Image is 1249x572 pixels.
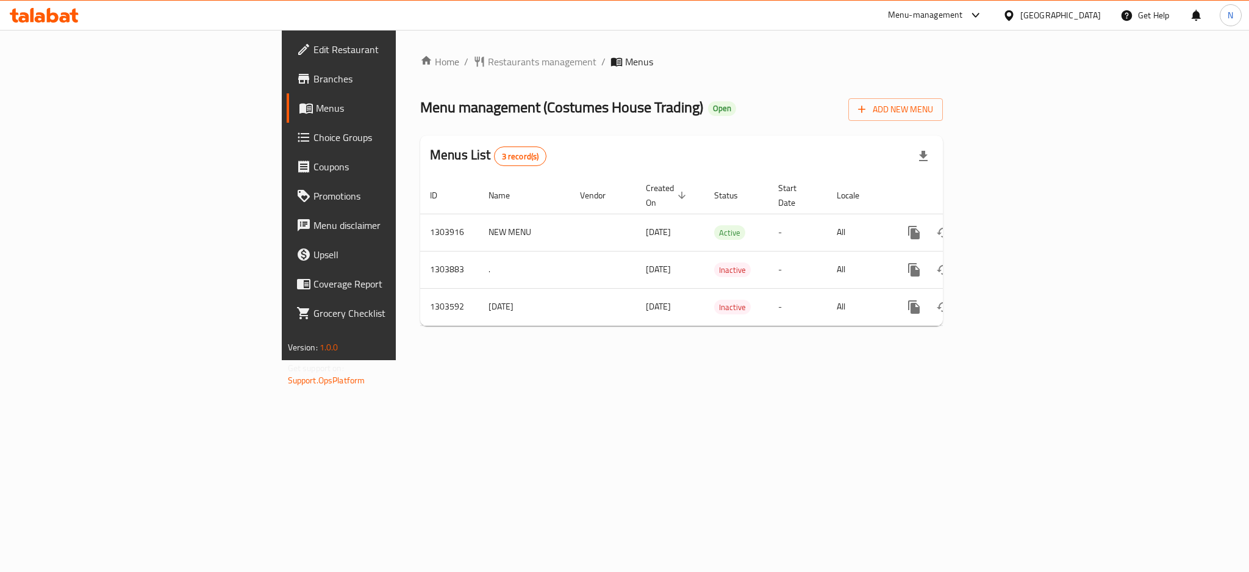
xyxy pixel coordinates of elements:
th: Actions [890,177,1026,214]
td: All [827,288,890,325]
span: [DATE] [646,224,671,240]
a: Edit Restaurant [287,35,490,64]
a: Menu disclaimer [287,211,490,240]
span: Edit Restaurant [313,42,481,57]
span: Version: [288,339,318,355]
span: Choice Groups [313,130,481,145]
div: Export file [909,142,938,171]
button: more [900,292,929,322]
span: Inactive [714,300,751,314]
span: Menu management ( Costumes House Trading ) [420,93,703,121]
a: Promotions [287,181,490,211]
nav: breadcrumb [420,54,943,69]
span: N [1228,9,1233,22]
span: Menus [316,101,481,115]
td: NEW MENU [479,214,570,251]
span: Promotions [313,189,481,203]
span: Created On [646,181,690,210]
a: Grocery Checklist [287,299,490,328]
button: more [900,218,929,247]
span: Branches [313,71,481,86]
a: Choice Groups [287,123,490,152]
span: Name [489,188,526,203]
span: Restaurants management [488,54,596,69]
h2: Menus List [430,146,546,166]
span: Status [714,188,754,203]
div: Total records count [494,147,547,166]
td: All [827,214,890,251]
span: Start Date [778,181,812,210]
div: Active [714,225,745,240]
span: Upsell [313,247,481,262]
span: Open [708,103,736,114]
a: Restaurants management [473,54,596,69]
div: Inactive [714,262,751,277]
button: Change Status [929,218,958,247]
td: [DATE] [479,288,570,325]
span: Vendor [580,188,621,203]
a: Coupons [287,152,490,181]
span: Menu disclaimer [313,218,481,233]
button: Change Status [929,292,958,322]
div: Menu-management [888,8,963,23]
td: - [768,214,827,251]
div: Open [708,101,736,116]
a: Branches [287,64,490,93]
div: [GEOGRAPHIC_DATA] [1020,9,1101,22]
span: Inactive [714,263,751,277]
a: Coverage Report [287,269,490,299]
span: Coupons [313,159,481,174]
span: [DATE] [646,261,671,277]
span: ID [430,188,453,203]
td: All [827,251,890,288]
table: enhanced table [420,177,1026,326]
span: [DATE] [646,299,671,314]
td: - [768,288,827,325]
li: / [601,54,606,69]
td: - [768,251,827,288]
span: Coverage Report [313,277,481,291]
div: Inactive [714,300,751,314]
span: Active [714,226,745,240]
span: Add New Menu [858,102,933,117]
button: Add New Menu [848,98,943,121]
a: Upsell [287,240,490,269]
span: Get support on: [288,360,344,376]
a: Support.OpsPlatform [288,372,365,388]
td: . [479,251,570,288]
span: Locale [837,188,875,203]
span: 1.0.0 [320,339,338,355]
button: Change Status [929,255,958,284]
span: Menus [625,54,653,69]
span: 3 record(s) [495,151,546,162]
span: Grocery Checklist [313,306,481,320]
a: Menus [287,93,490,123]
button: more [900,255,929,284]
